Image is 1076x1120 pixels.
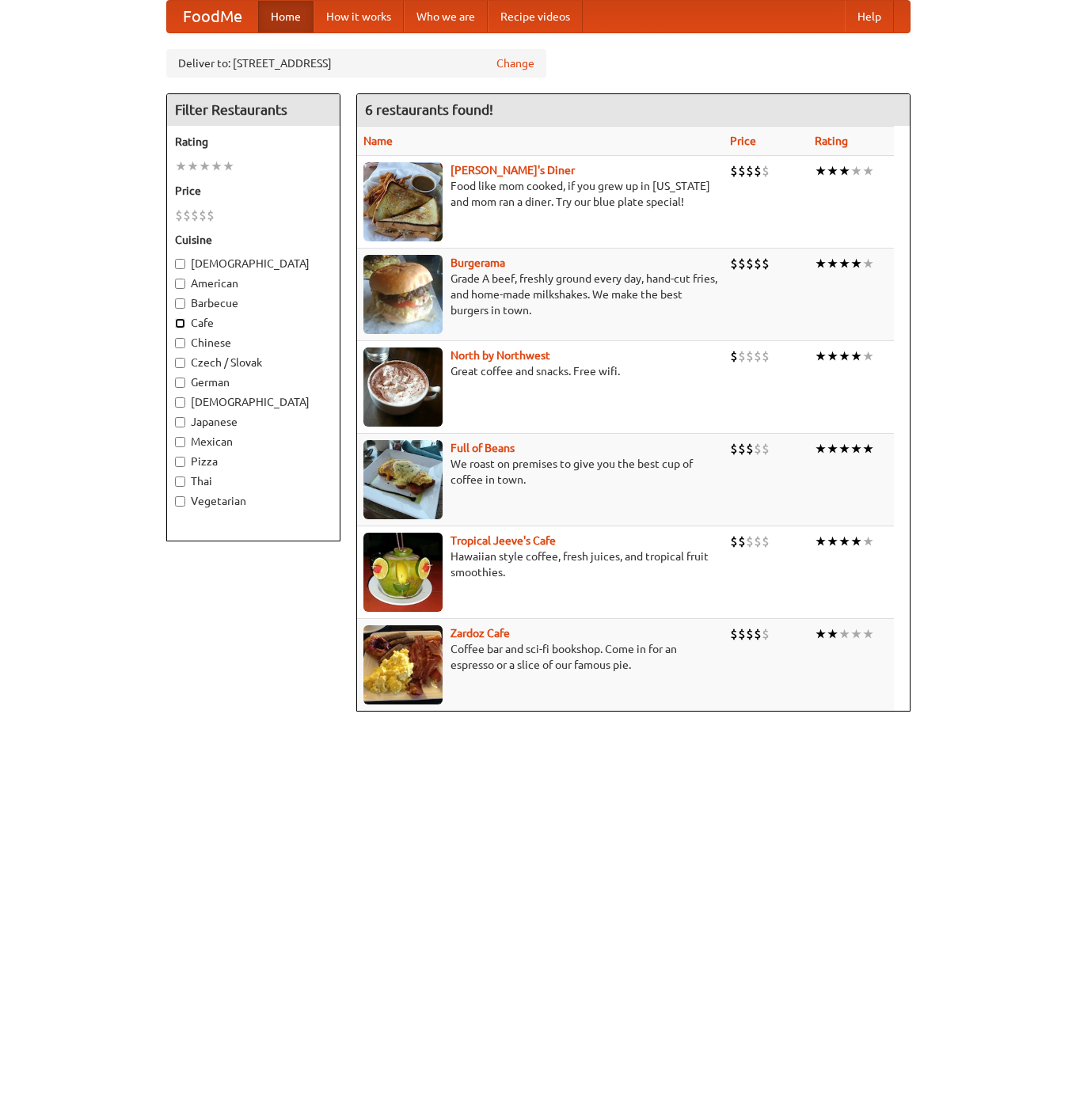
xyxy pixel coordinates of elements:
[730,162,738,180] li: $
[862,440,874,457] li: ★
[363,271,717,318] p: Grade A beef, freshly ground every day, hand-cut fries, and home-made milkshakes. We make the bes...
[746,347,754,365] li: $
[363,363,717,379] p: Great coffee and snacks. Free wifi.
[815,440,827,457] li: ★
[175,414,332,430] label: Japanese
[762,440,770,457] li: $
[363,625,443,704] img: zardoz.jpg
[175,207,183,224] li: $
[404,1,488,32] a: Who we are
[175,183,332,199] h5: Price
[451,534,556,547] b: Tropical Jeeve's Cafe
[827,625,838,643] li: ★
[827,347,838,365] li: ★
[838,255,850,272] li: ★
[746,255,754,272] li: $
[175,496,185,507] input: Vegetarian
[175,134,332,150] h5: Rating
[175,457,185,467] input: Pizza
[451,349,550,362] a: North by Northwest
[762,255,770,272] li: $
[175,338,185,348] input: Chinese
[175,158,187,175] li: ★
[363,162,443,241] img: sallys.jpg
[730,135,756,147] a: Price
[363,178,717,210] p: Food like mom cooked, if you grew up in [US_STATE] and mom ran a diner. Try our blue plate special!
[754,255,762,272] li: $
[738,255,746,272] li: $
[199,207,207,224] li: $
[187,158,199,175] li: ★
[258,1,314,32] a: Home
[827,162,838,180] li: ★
[175,232,332,248] h5: Cuisine
[175,394,332,410] label: [DEMOGRAPHIC_DATA]
[730,347,738,365] li: $
[838,625,850,643] li: ★
[222,158,234,175] li: ★
[754,625,762,643] li: $
[746,625,754,643] li: $
[175,275,332,291] label: American
[754,162,762,180] li: $
[175,298,185,309] input: Barbecue
[738,533,746,550] li: $
[815,625,827,643] li: ★
[175,378,185,388] input: German
[488,1,583,32] a: Recipe videos
[862,533,874,550] li: ★
[451,442,515,454] a: Full of Beans
[862,625,874,643] li: ★
[363,456,717,488] p: We roast on premises to give you the best cup of coffee in town.
[838,162,850,180] li: ★
[815,135,848,147] a: Rating
[815,347,827,365] li: ★
[365,102,493,117] ng-pluralize: 6 restaurants found!
[166,49,546,78] div: Deliver to: [STREET_ADDRESS]
[730,255,738,272] li: $
[762,347,770,365] li: $
[451,627,510,640] a: Zardoz Cafe
[850,533,862,550] li: ★
[838,533,850,550] li: ★
[363,533,443,612] img: jeeves.jpg
[762,533,770,550] li: $
[746,533,754,550] li: $
[862,255,874,272] li: ★
[754,347,762,365] li: $
[827,533,838,550] li: ★
[838,440,850,457] li: ★
[175,417,185,427] input: Japanese
[815,162,827,180] li: ★
[363,135,393,147] a: Name
[850,162,862,180] li: ★
[175,397,185,408] input: [DEMOGRAPHIC_DATA]
[175,476,185,487] input: Thai
[167,1,258,32] a: FoodMe
[451,164,575,177] a: [PERSON_NAME]'s Diner
[175,434,332,450] label: Mexican
[451,256,505,269] a: Burgerama
[850,255,862,272] li: ★
[363,440,443,519] img: beans.jpg
[175,279,185,289] input: American
[175,335,332,351] label: Chinese
[762,162,770,180] li: $
[363,255,443,334] img: burgerama.jpg
[207,207,215,224] li: $
[746,162,754,180] li: $
[175,256,332,271] label: [DEMOGRAPHIC_DATA]
[175,473,332,489] label: Thai
[175,493,332,509] label: Vegetarian
[730,625,738,643] li: $
[191,207,199,224] li: $
[762,625,770,643] li: $
[175,437,185,447] input: Mexican
[746,440,754,457] li: $
[815,255,827,272] li: ★
[363,347,443,427] img: north.jpg
[730,440,738,457] li: $
[175,259,185,269] input: [DEMOGRAPHIC_DATA]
